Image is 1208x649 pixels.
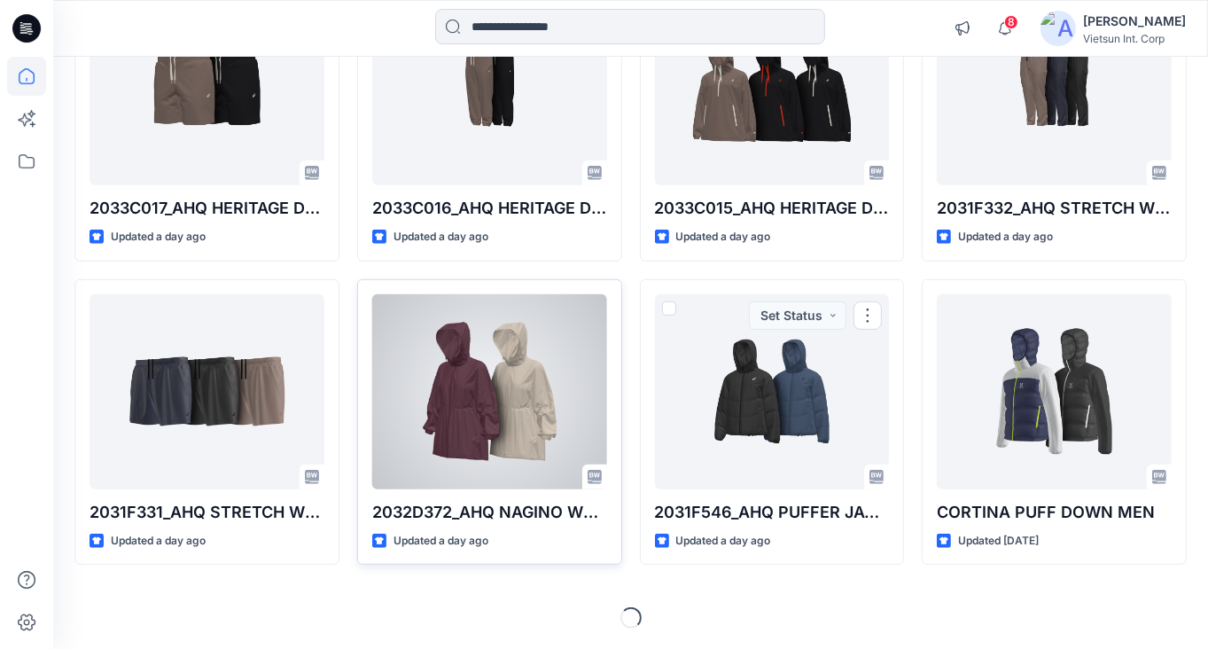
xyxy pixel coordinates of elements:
p: Updated a day ago [676,532,771,551]
p: Updated a day ago [958,228,1053,246]
p: 2031F546_AHQ PUFFER JACKET MEN WESTERN _AW26 [655,500,890,525]
img: avatar [1040,11,1076,46]
p: 2031F331_AHQ STRETCH WOVEN 5IN SHORT MEN WESTERN_AW26 [90,500,324,525]
p: 2033C016_AHQ HERITAGE DOUBLE WEAVE PANT UNISEX WESTERN_AW26 [372,196,607,221]
p: Updated a day ago [394,532,488,551]
a: 2031F331_AHQ STRETCH WOVEN 5IN SHORT MEN WESTERN_AW26 [90,294,324,489]
p: 2031F332_AHQ STRETCH WOVEN PANT MEN WESTERN_AW26 [937,196,1172,221]
p: Updated a day ago [676,228,771,246]
p: 2033C017_AHQ HERITAGE DOUBLE WEAVE 7IN SHORT UNISEX WESTERN_AW26 [90,196,324,221]
p: Updated a day ago [111,228,206,246]
p: 2033C015_AHQ HERITAGE DOUBLE WEAVE RELAXED ANORAK UNISEX WESTERN _AW26 [655,196,890,221]
span: 8 [1004,15,1018,29]
p: 2032D372_AHQ NAGINO WOVEN LONG JACKET WOMEN WESTERN_AW26 [372,500,607,525]
a: 2032D372_AHQ NAGINO WOVEN LONG JACKET WOMEN WESTERN_AW26 [372,294,607,489]
p: CORTINA PUFF DOWN MEN [937,500,1172,525]
a: CORTINA PUFF DOWN MEN [937,294,1172,489]
p: Updated a day ago [394,228,488,246]
div: [PERSON_NAME] [1083,11,1186,32]
div: Vietsun Int. Corp [1083,32,1186,45]
p: Updated [DATE] [958,532,1039,551]
a: 2031F546_AHQ PUFFER JACKET MEN WESTERN _AW26 [655,294,890,489]
p: Updated a day ago [111,532,206,551]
